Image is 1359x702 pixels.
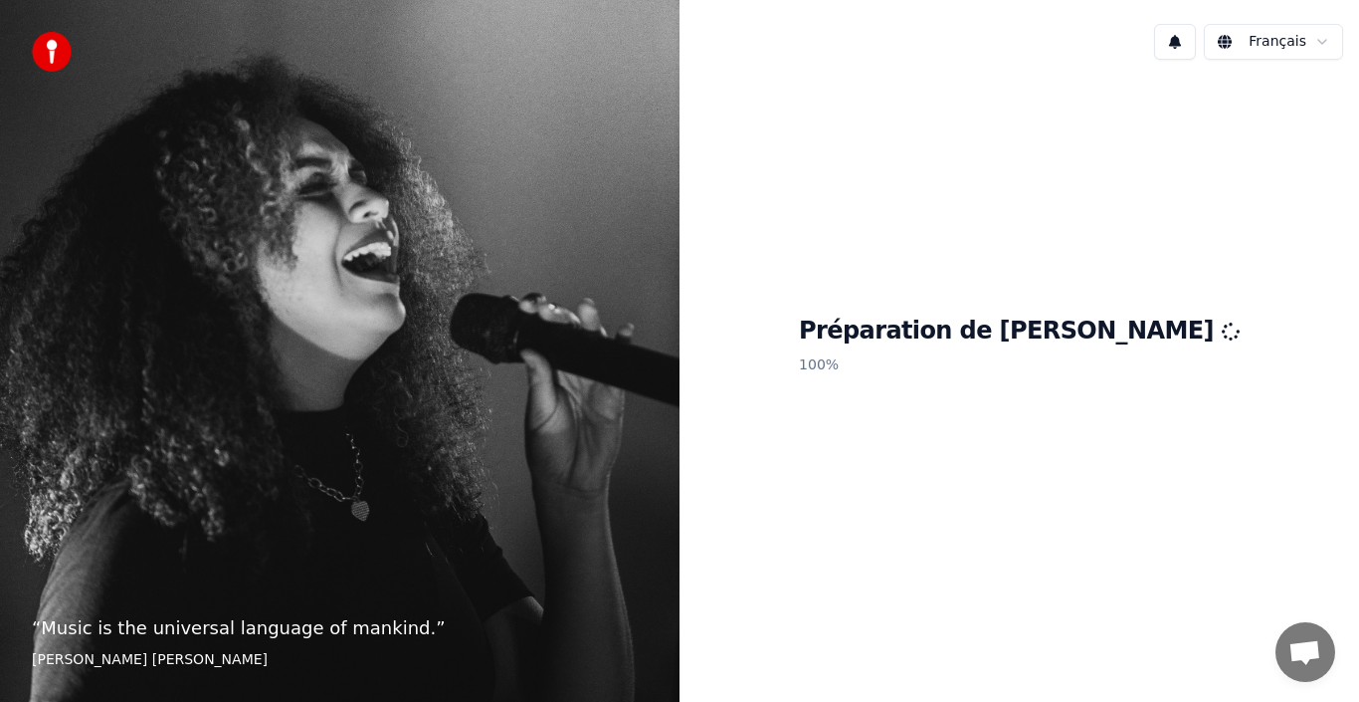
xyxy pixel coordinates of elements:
[799,316,1240,348] h1: Préparation de [PERSON_NAME]
[32,650,648,670] footer: [PERSON_NAME] [PERSON_NAME]
[32,614,648,642] p: “ Music is the universal language of mankind. ”
[32,32,72,72] img: youka
[799,348,1240,383] p: 100 %
[1275,622,1335,682] div: Ouvrir le chat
